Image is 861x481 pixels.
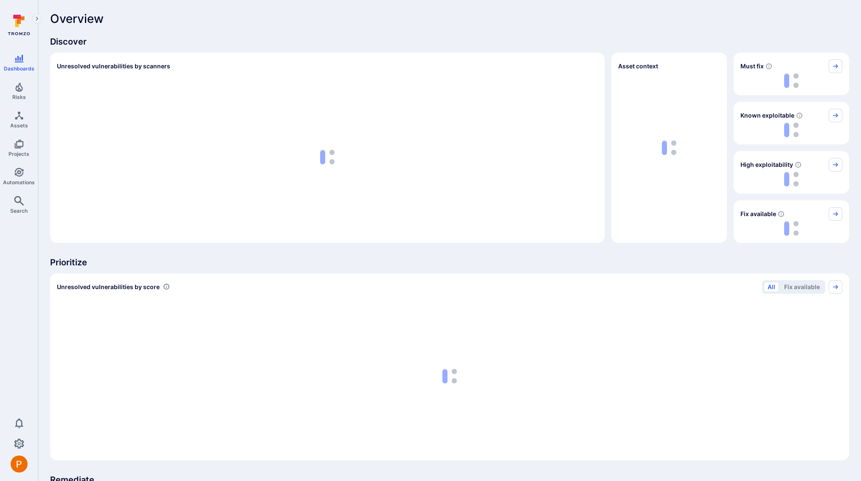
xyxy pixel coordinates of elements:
div: Fix available [734,200,849,243]
svg: EPSS score ≥ 0.7 [795,161,802,168]
span: Automations [3,179,35,186]
button: Expand navigation menu [32,14,42,24]
svg: Risk score >=40 , missed SLA [765,63,772,70]
svg: Confirmed exploitable by KEV [796,112,803,119]
div: High exploitability [734,151,849,194]
div: loading spinner [57,78,598,236]
span: Prioritize [50,256,849,268]
div: Number of vulnerabilities in status 'Open' 'Triaged' and 'In process' grouped by score [163,282,170,291]
img: Loading... [784,172,799,186]
div: loading spinner [740,221,842,236]
div: loading spinner [740,172,842,187]
span: Must fix [740,62,764,70]
span: Known exploitable [740,111,794,120]
svg: Vulnerabilities with fix available [778,211,785,217]
span: Risks [12,94,26,100]
div: loading spinner [740,122,842,138]
img: ACg8ocICMCW9Gtmm-eRbQDunRucU07-w0qv-2qX63v-oG-s=s96-c [11,456,28,473]
span: Asset context [618,62,658,70]
span: Dashboards [4,65,34,72]
span: Search [10,208,28,214]
div: Known exploitable [734,102,849,144]
span: Discover [50,36,849,48]
img: Loading... [442,369,457,383]
span: Fix available [740,210,776,218]
span: Projects [8,151,29,157]
span: Unresolved vulnerabilities by score [57,283,160,291]
span: Assets [10,122,28,129]
div: Peter Baker [11,456,28,473]
img: Loading... [784,73,799,88]
img: Loading... [784,123,799,137]
div: Must fix [734,53,849,95]
img: Loading... [784,221,799,236]
div: loading spinner [57,299,842,453]
div: loading spinner [740,73,842,88]
button: Fix available [780,282,824,292]
h2: Unresolved vulnerabilities by scanners [57,62,170,70]
span: High exploitability [740,160,793,169]
i: Expand navigation menu [34,15,40,23]
span: Overview [50,12,104,25]
button: All [764,282,779,292]
img: Loading... [320,150,335,164]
